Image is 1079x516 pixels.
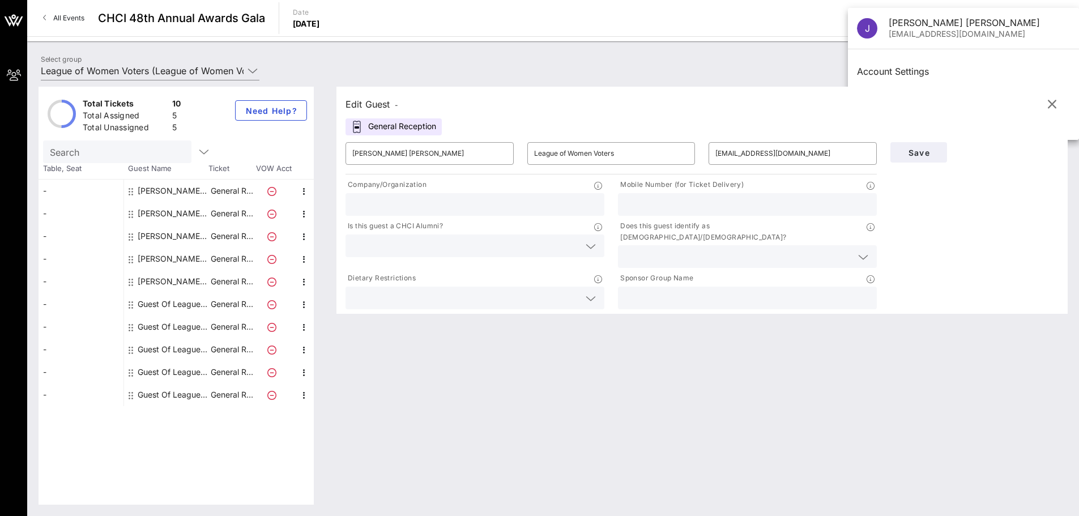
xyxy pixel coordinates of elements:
p: General R… [209,270,254,293]
p: General R… [209,315,254,338]
div: - [39,202,123,225]
div: - [39,180,123,202]
span: VOW Acct [254,163,293,174]
span: - [395,101,398,109]
div: Guest Of League of Women Voters [138,383,209,406]
div: Total Unassigned [83,122,168,136]
span: Ticket [208,163,254,174]
p: Mobile Number (for Ticket Delivery) [618,179,744,191]
input: First Name* [352,144,507,163]
div: Account Settings [857,66,1070,77]
div: - [39,383,123,406]
div: - [39,293,123,315]
p: [DATE] [293,18,320,29]
div: - [39,225,123,248]
div: Guest Of League of Women Voters [138,361,209,383]
label: Select group [41,55,82,63]
button: Need Help? [235,100,307,121]
p: Sponsor Group Name [618,272,693,284]
div: [EMAIL_ADDRESS][DOMAIN_NAME] [889,29,1070,39]
div: Total Assigned [83,110,168,124]
p: General R… [209,338,254,361]
p: General R… [209,180,254,202]
div: Marcia Johnson League of Women Voters [138,248,209,270]
span: Need Help? [245,106,297,116]
button: Save [890,142,947,163]
span: CHCI 48th Annual Awards Gala [98,10,265,27]
div: [PERSON_NAME] [PERSON_NAME] [889,18,1070,28]
p: General R… [209,225,254,248]
div: Heather Kosolov League of Women Voters [138,202,209,225]
p: Does this guest identify as [DEMOGRAPHIC_DATA]/[DEMOGRAPHIC_DATA]? [618,220,867,243]
div: General Reception [346,118,442,135]
div: Total Tickets [83,98,168,112]
div: 5 [172,110,181,124]
p: Company/Organization [346,179,427,191]
p: General R… [209,293,254,315]
p: Date [293,7,320,18]
div: - [39,270,123,293]
div: Sarah Courtney League of Women Voters [138,270,209,293]
div: - [39,338,123,361]
span: Save [899,148,938,157]
p: General R… [209,202,254,225]
div: Guest Of League of Women Voters [138,338,209,361]
div: - [39,248,123,270]
div: Edit Guest [346,96,398,112]
input: Last Name* [534,144,689,163]
div: 5 [172,122,181,136]
div: 10 [172,98,181,112]
p: Dietary Restrictions [346,272,416,284]
div: Guest Of League of Women Voters [138,293,209,315]
input: Email* [715,144,870,163]
a: All Events [36,9,91,27]
p: General R… [209,383,254,406]
p: General R… [209,361,254,383]
div: Guest Of League of Women Voters [138,315,209,338]
div: Dylan Sione League of Women Voters [138,180,209,202]
p: Is this guest a CHCI Alumni? [346,220,443,232]
span: Table, Seat [39,163,123,174]
span: All Events [53,14,84,22]
div: - [39,361,123,383]
p: General R… [209,248,254,270]
span: Guest Name [123,163,208,174]
div: - [39,315,123,338]
span: J [865,23,870,34]
div: Luana Chaires League of Women Voters [138,225,209,248]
